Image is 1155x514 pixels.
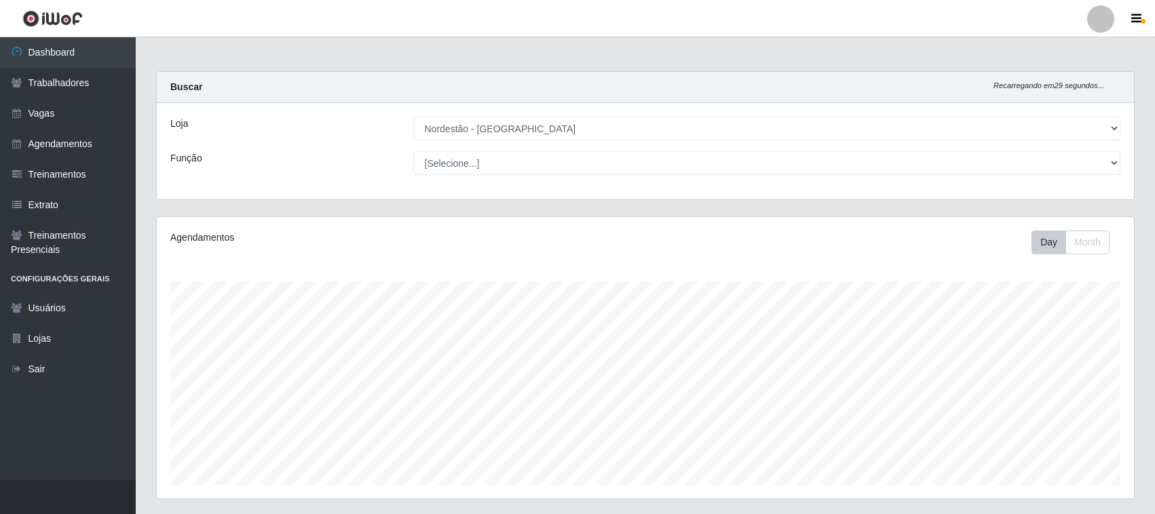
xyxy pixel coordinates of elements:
div: First group [1031,231,1110,254]
button: Month [1065,231,1110,254]
label: Loja [170,117,188,131]
div: Agendamentos [170,231,554,245]
label: Função [170,151,202,165]
div: Toolbar with button groups [1031,231,1120,254]
strong: Buscar [170,81,202,92]
i: Recarregando em 29 segundos... [993,81,1104,90]
img: CoreUI Logo [22,10,83,27]
button: Day [1031,231,1066,254]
